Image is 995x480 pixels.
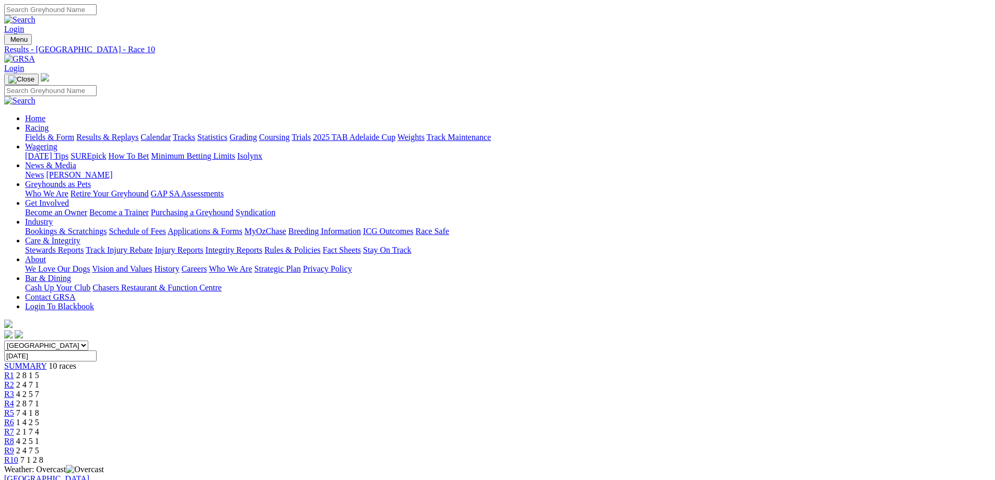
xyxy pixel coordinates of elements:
input: Select date [4,350,97,361]
a: R8 [4,437,14,446]
a: Fields & Form [25,133,74,142]
img: GRSA [4,54,35,64]
a: [PERSON_NAME] [46,170,112,179]
img: Search [4,96,36,106]
a: Statistics [197,133,228,142]
a: R7 [4,427,14,436]
a: Bar & Dining [25,274,71,283]
span: Weather: Overcast [4,465,104,474]
div: Industry [25,227,991,236]
a: Coursing [259,133,290,142]
img: Search [4,15,36,25]
a: Retire Your Greyhound [71,189,149,198]
a: R9 [4,446,14,455]
div: Care & Integrity [25,245,991,255]
a: 2025 TAB Adelaide Cup [313,133,395,142]
a: Cash Up Your Club [25,283,90,292]
a: We Love Our Dogs [25,264,90,273]
a: Isolynx [237,151,262,160]
span: 4 2 5 1 [16,437,39,446]
a: Tracks [173,133,195,142]
a: Weights [397,133,425,142]
a: Minimum Betting Limits [151,151,235,160]
a: Strategic Plan [254,264,301,273]
a: Results & Replays [76,133,138,142]
a: Bookings & Scratchings [25,227,107,236]
a: Contact GRSA [25,292,75,301]
a: Greyhounds as Pets [25,180,91,189]
a: Race Safe [415,227,449,236]
span: 4 2 5 7 [16,390,39,399]
div: Get Involved [25,208,991,217]
a: R3 [4,390,14,399]
input: Search [4,85,97,96]
a: SUMMARY [4,361,46,370]
span: Menu [10,36,28,43]
a: Breeding Information [288,227,361,236]
span: 2 1 7 4 [16,427,39,436]
a: Wagering [25,142,57,151]
img: Overcast [66,465,104,474]
a: Who We Are [209,264,252,273]
a: Fact Sheets [323,245,361,254]
a: MyOzChase [244,227,286,236]
span: 7 4 1 8 [16,408,39,417]
div: Wagering [25,151,991,161]
span: 10 races [49,361,76,370]
a: Login To Blackbook [25,302,94,311]
a: Integrity Reports [205,245,262,254]
div: Bar & Dining [25,283,991,292]
button: Toggle navigation [4,34,32,45]
div: About [25,264,991,274]
a: Calendar [141,133,171,142]
a: R1 [4,371,14,380]
span: 2 4 7 5 [16,446,39,455]
a: Vision and Values [92,264,152,273]
a: R4 [4,399,14,408]
button: Toggle navigation [4,74,39,85]
a: Login [4,25,24,33]
img: logo-grsa-white.png [4,320,13,328]
img: twitter.svg [15,330,23,338]
a: Purchasing a Greyhound [151,208,233,217]
a: Rules & Policies [264,245,321,254]
input: Search [4,4,97,15]
a: Privacy Policy [303,264,352,273]
a: R5 [4,408,14,417]
a: Become a Trainer [89,208,149,217]
a: Home [25,114,45,123]
a: Track Maintenance [427,133,491,142]
img: facebook.svg [4,330,13,338]
span: 7 1 2 8 [20,455,43,464]
a: R6 [4,418,14,427]
a: Trials [291,133,311,142]
a: About [25,255,46,264]
span: 2 4 7 1 [16,380,39,389]
a: Syndication [236,208,275,217]
a: History [154,264,179,273]
a: Stay On Track [363,245,411,254]
a: R2 [4,380,14,389]
a: ICG Outcomes [363,227,413,236]
a: Stewards Reports [25,245,84,254]
a: R10 [4,455,18,464]
a: [DATE] Tips [25,151,68,160]
a: Injury Reports [155,245,203,254]
img: Close [8,75,34,84]
a: Grading [230,133,257,142]
a: Care & Integrity [25,236,80,245]
span: 2 8 1 5 [16,371,39,380]
a: Chasers Restaurant & Function Centre [92,283,221,292]
a: Get Involved [25,198,69,207]
a: Careers [181,264,207,273]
